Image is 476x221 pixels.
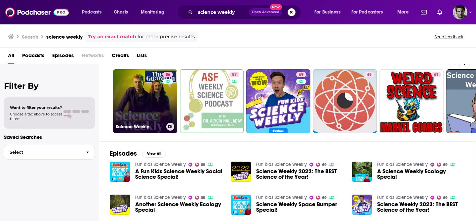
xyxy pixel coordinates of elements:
[52,50,74,64] a: Episodes
[77,7,110,17] button: open menu
[246,69,310,133] a: 69
[110,195,130,215] img: Another Science Weekly Ecology Special
[201,163,205,166] span: 69
[379,69,444,133] a: 61
[431,72,441,77] a: 61
[138,33,195,41] span: for more precise results
[88,33,136,41] a: Try an exact match
[4,150,81,154] span: Select
[453,5,467,19] button: Show profile menu
[195,7,249,17] input: Search podcasts, credits, & more...
[453,5,467,19] span: Logged in as GaryR
[322,196,327,199] span: 69
[136,7,173,17] button: open menu
[418,7,429,18] a: Show notifications dropdown
[163,72,173,77] a: 86
[135,169,223,180] a: A Fun Kids Science Weekly Social Science Special!
[109,7,132,17] a: Charts
[10,112,62,121] span: Choose a tab above to access filters.
[8,50,14,64] a: All
[435,7,445,18] a: Show notifications dropdown
[377,195,428,200] a: Fun Kids Science Weekly
[313,69,377,133] a: 48
[229,72,239,77] a: 57
[183,5,307,20] div: Search podcasts, credits, & more...
[113,69,177,133] a: 86Science Weekly
[352,162,372,182] img: A Science Weekly Ecology Special
[116,124,164,130] h3: Science Weekly
[252,11,279,14] span: Open Advanced
[135,202,223,213] a: Another Science Weekly Ecology Special
[110,162,130,182] img: A Fun Kids Science Weekly Social Science Special!
[351,8,383,17] span: For Podcasters
[352,195,372,215] img: Science Weekly 2023: The BEST Science of the Year!
[22,34,38,40] h3: Search
[256,202,344,213] a: Science Weekly Space Bumper Special!
[112,50,129,64] a: Credits
[4,134,95,140] p: Saved Searches
[393,7,417,17] button: open menu
[296,72,306,77] a: 69
[256,195,307,200] a: Fun Kids Science Weekly
[364,72,374,77] a: 48
[322,163,327,166] span: 69
[180,69,244,133] a: 57
[443,163,448,166] span: 69
[316,163,327,167] a: 69
[256,169,344,180] a: Science Weekly 2022: The BEST Science of the Year!
[141,8,164,17] span: Monitoring
[347,7,393,17] button: open menu
[195,196,206,200] a: 69
[22,50,44,64] a: Podcasts
[231,162,251,182] img: Science Weekly 2022: The BEST Science of the Year!
[437,163,448,167] a: 69
[135,162,186,167] a: Fun Kids Science Weekly
[166,72,170,78] span: 86
[195,163,206,167] a: 69
[201,196,205,199] span: 69
[377,202,465,213] a: Science Weekly 2023: The BEST Science of the Year!
[270,4,282,10] span: New
[110,149,166,158] a: EpisodesView All
[249,8,282,16] button: Open AdvancedNew
[377,162,428,167] a: Fun Kids Science Weekly
[4,81,95,91] h2: Filter By
[453,5,467,19] img: User Profile
[397,8,409,17] span: More
[299,72,303,78] span: 69
[5,6,69,18] img: Podchaser - Follow, Share and Rate Podcasts
[437,196,448,200] a: 69
[443,196,448,199] span: 69
[135,195,186,200] a: Fun Kids Science Weekly
[316,196,327,200] a: 69
[377,169,465,180] a: A Science Weekly Ecology Special
[367,72,372,78] span: 48
[256,162,307,167] a: Fun Kids Science Weekly
[10,105,62,110] span: Want to filter your results?
[310,7,349,17] button: open menu
[114,8,128,17] span: Charts
[142,150,166,158] button: View All
[110,149,137,158] h2: Episodes
[314,8,340,17] span: For Business
[232,72,237,78] span: 57
[137,50,147,64] a: Lists
[434,72,438,78] span: 61
[231,195,251,215] a: Science Weekly Space Bumper Special!
[46,34,83,40] h3: science weekly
